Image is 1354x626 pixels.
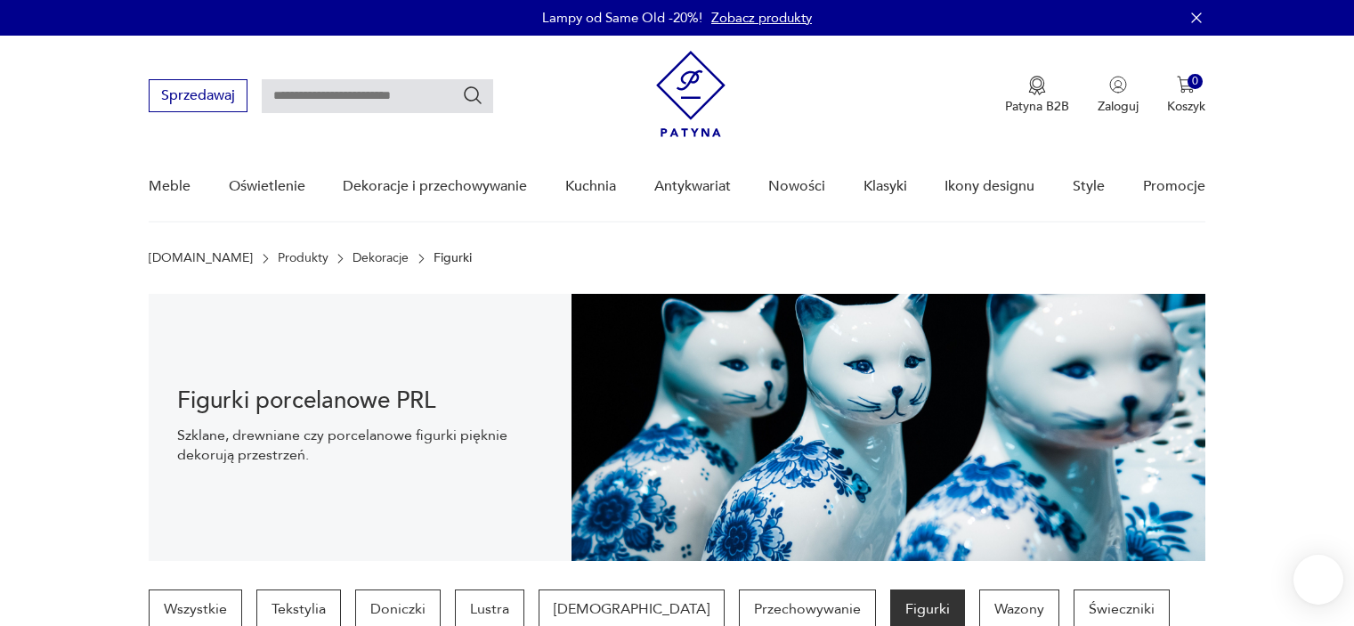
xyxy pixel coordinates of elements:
a: Meble [149,152,191,221]
a: Klasyki [863,152,907,221]
img: Ikona medalu [1028,76,1046,95]
a: Promocje [1143,152,1205,221]
p: Koszyk [1167,98,1205,115]
button: Patyna B2B [1005,76,1069,115]
img: Patyna - sklep z meblami i dekoracjami vintage [656,51,726,137]
img: Figurki vintage [572,294,1205,561]
a: Antykwariat [654,152,731,221]
img: Ikonka użytkownika [1109,76,1127,93]
p: Szklane, drewniane czy porcelanowe figurki pięknie dekorują przestrzeń. [177,426,543,465]
p: Lampy od Same Old -20%! [542,9,702,27]
a: Ikona medaluPatyna B2B [1005,76,1069,115]
button: Zaloguj [1098,76,1139,115]
a: Dekoracje i przechowywanie [343,152,527,221]
p: Figurki [434,251,472,265]
a: Zobacz produkty [711,9,812,27]
a: Sprzedawaj [149,91,247,103]
a: Ikony designu [945,152,1034,221]
a: Oświetlenie [229,152,305,221]
h1: Figurki porcelanowe PRL [177,390,543,411]
img: Ikona koszyka [1177,76,1195,93]
div: 0 [1188,74,1203,89]
button: Sprzedawaj [149,79,247,112]
a: Style [1073,152,1105,221]
a: Kuchnia [565,152,616,221]
p: Zaloguj [1098,98,1139,115]
a: [DOMAIN_NAME] [149,251,253,265]
a: Nowości [768,152,825,221]
iframe: Smartsupp widget button [1293,555,1343,605]
p: Patyna B2B [1005,98,1069,115]
button: 0Koszyk [1167,76,1205,115]
a: Produkty [278,251,328,265]
a: Dekoracje [353,251,409,265]
button: Szukaj [462,85,483,106]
